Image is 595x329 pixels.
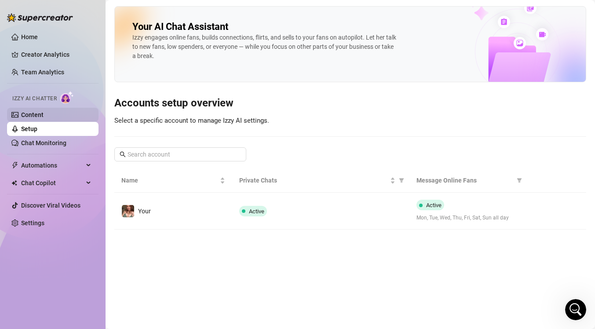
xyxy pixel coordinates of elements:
[517,178,522,183] span: filter
[21,48,91,62] a: Creator Analytics
[51,202,76,212] div: • [DATE]
[10,161,28,179] img: Profile image for Ella
[21,111,44,118] a: Content
[10,63,28,81] div: Profile image for Tanya
[31,40,52,49] div: Giselle
[122,205,134,217] img: Your
[21,219,44,227] a: Settings
[239,175,388,185] span: Private Chats
[11,180,17,186] img: Chat Copilot
[515,174,524,187] span: filter
[120,151,126,157] span: search
[10,128,28,146] img: Profile image for Ella
[114,96,586,110] h3: Accounts setup overview
[31,72,49,81] div: Tanya
[132,248,176,283] button: News
[21,33,38,40] a: Home
[31,235,49,244] div: Tanya
[138,208,151,215] span: Your
[114,168,232,193] th: Name
[10,96,28,113] img: Profile image for Ella
[10,194,28,211] div: Profile image for Tanya
[21,176,84,190] span: Chat Copilot
[10,226,28,244] div: Profile image for Tanya
[232,168,409,193] th: Private Chats
[416,175,513,185] span: Message Online Fans
[132,21,228,33] h2: Your AI Chat Assistant
[84,137,109,146] div: • [DATE]
[128,150,234,159] input: Search account
[12,95,57,103] span: Izzy AI Chatter
[21,125,37,132] a: Setup
[84,105,109,114] div: • [DATE]
[13,270,31,276] span: Home
[49,270,83,276] span: Messages
[21,139,66,146] a: Chat Monitoring
[88,248,132,283] button: Help
[397,174,406,187] span: filter
[21,202,80,209] a: Discover Viral Videos
[54,40,79,49] div: • 1h ago
[31,202,49,212] div: Tanya
[399,178,404,183] span: filter
[51,235,76,244] div: • [DATE]
[114,117,269,124] span: Select a specific account to manage Izzy AI settings.
[31,129,82,136] span: You're welcome!
[11,162,18,169] span: thunderbolt
[565,299,586,320] iframe: Intercom live chat
[21,69,64,76] a: Team Analytics
[51,72,76,81] div: • [DATE]
[31,137,82,146] div: [PERSON_NAME]
[60,91,74,104] img: AI Chatter
[416,214,520,222] span: Mon, Tue, Wed, Thu, Fri, Sat, Sun all day
[154,4,170,19] div: Close
[21,158,84,172] span: Automations
[44,248,88,283] button: Messages
[426,202,442,208] span: Active
[7,13,73,22] img: logo-BBDzfeDw.svg
[84,170,109,179] div: • [DATE]
[121,175,218,185] span: Name
[65,4,113,19] h1: Messages
[146,270,162,276] span: News
[31,105,82,114] div: [PERSON_NAME]
[249,208,264,215] span: Active
[10,31,28,48] img: Profile image for Giselle
[31,170,82,179] div: [PERSON_NAME]
[103,270,117,276] span: Help
[132,33,396,61] div: Izzy engages online fans, builds connections, flirts, and sells to your fans on autopilot. Let he...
